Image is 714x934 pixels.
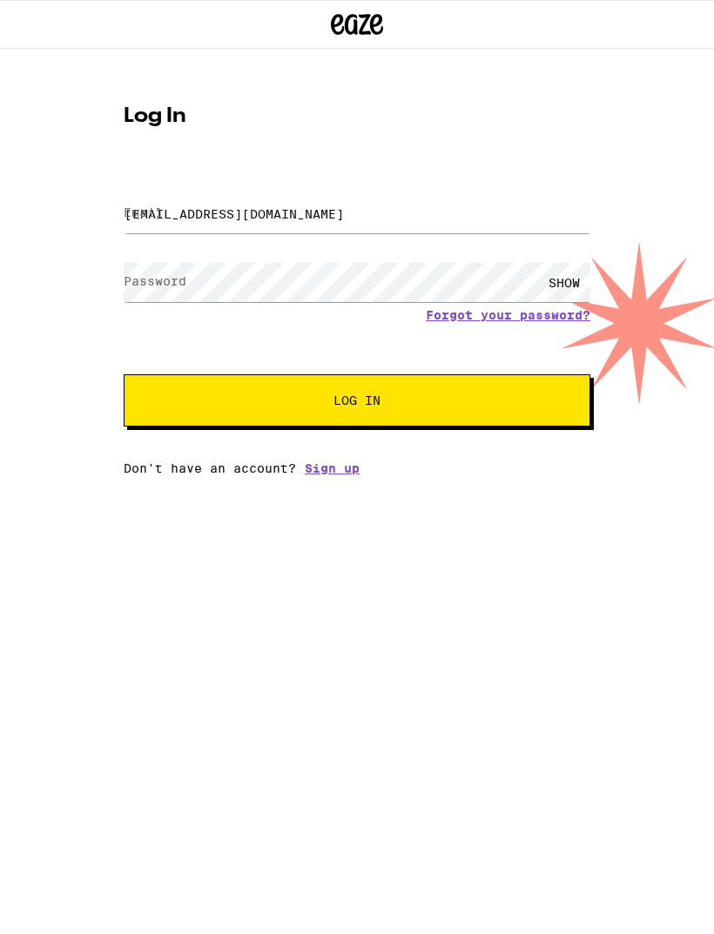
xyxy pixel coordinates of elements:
[124,194,590,233] input: Email
[426,308,590,322] a: Forgot your password?
[124,205,163,219] label: Email
[333,394,381,407] span: Log In
[124,106,590,127] h1: Log In
[124,274,186,288] label: Password
[10,12,125,26] span: Hi. Need any help?
[538,263,590,302] div: SHOW
[305,461,360,475] a: Sign up
[124,461,590,475] div: Don't have an account?
[124,374,590,427] button: Log In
